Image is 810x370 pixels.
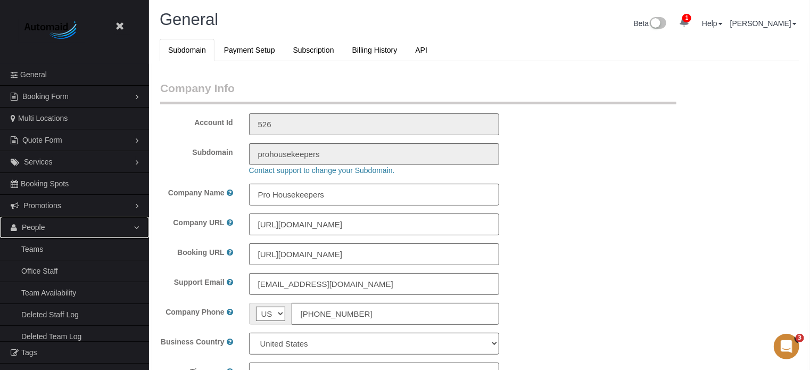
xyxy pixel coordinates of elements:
label: Account Id [152,113,241,128]
img: Automaid Logo [19,19,85,43]
label: Subdomain [152,143,241,158]
span: Services [24,158,53,166]
a: Payment Setup [216,39,284,61]
label: Booking URL [177,247,225,258]
a: Billing History [344,39,406,61]
a: API [407,39,436,61]
span: Multi Locations [18,114,68,122]
a: [PERSON_NAME] [730,19,797,28]
div: Contact support to change your Subdomain. [241,165,773,176]
span: Booking Spots [21,179,69,188]
span: General [160,10,218,29]
span: 3 [796,334,804,342]
input: Phone [292,303,499,325]
a: 1 [674,11,695,34]
span: Tags [21,348,37,357]
label: Company URL [173,217,224,228]
a: Help [702,19,723,28]
label: Company Name [168,187,225,198]
span: People [22,223,45,232]
span: 1 [682,14,691,22]
iframe: Intercom live chat [774,334,799,359]
a: Beta [634,19,667,28]
label: Business Country [161,336,225,347]
span: General [20,70,47,79]
a: Subscription [285,39,343,61]
label: Support Email [174,277,225,287]
span: Quote Form [22,136,62,144]
img: New interface [649,17,666,31]
label: Company Phone [166,307,224,317]
a: Subdomain [160,39,214,61]
legend: Company Info [160,80,676,104]
span: Promotions [23,201,61,210]
span: Booking Form [22,92,69,101]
